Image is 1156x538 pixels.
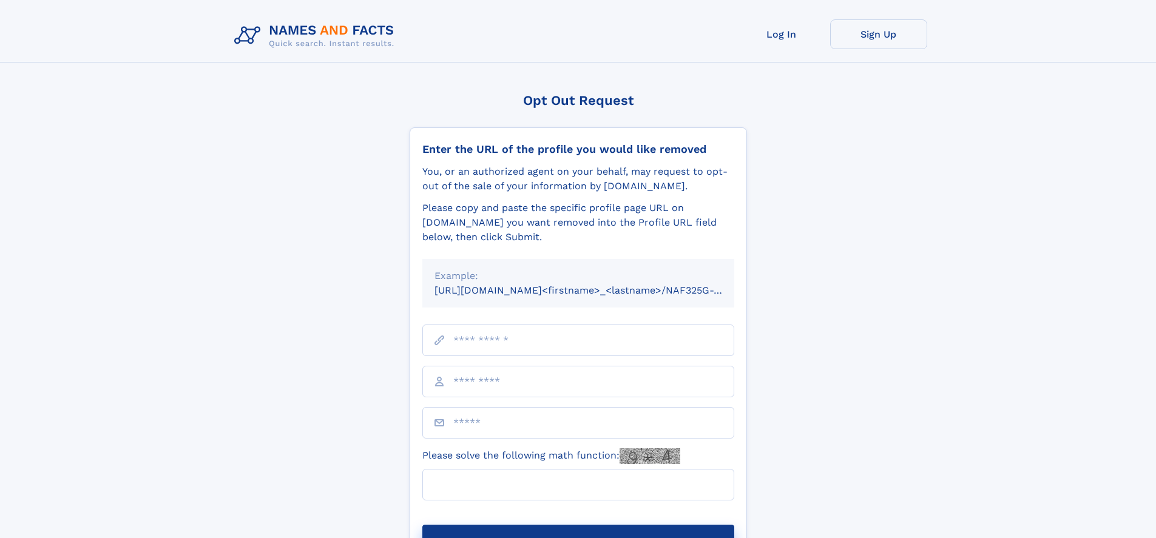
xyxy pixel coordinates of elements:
[422,143,734,156] div: Enter the URL of the profile you would like removed
[422,164,734,193] div: You, or an authorized agent on your behalf, may request to opt-out of the sale of your informatio...
[410,93,747,108] div: Opt Out Request
[229,19,404,52] img: Logo Names and Facts
[422,448,680,464] label: Please solve the following math function:
[830,19,927,49] a: Sign Up
[422,201,734,244] div: Please copy and paste the specific profile page URL on [DOMAIN_NAME] you want removed into the Pr...
[434,284,757,296] small: [URL][DOMAIN_NAME]<firstname>_<lastname>/NAF325G-xxxxxxxx
[434,269,722,283] div: Example:
[733,19,830,49] a: Log In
